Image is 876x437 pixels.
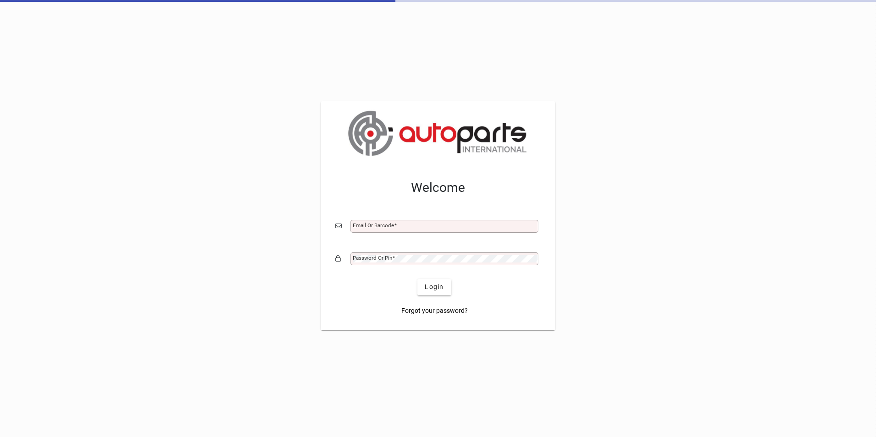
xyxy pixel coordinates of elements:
mat-label: Email or Barcode [353,222,394,229]
a: Forgot your password? [398,303,471,319]
button: Login [417,279,451,295]
span: Login [425,282,443,292]
mat-label: Password or Pin [353,255,392,261]
h2: Welcome [335,180,541,196]
span: Forgot your password? [401,306,468,316]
